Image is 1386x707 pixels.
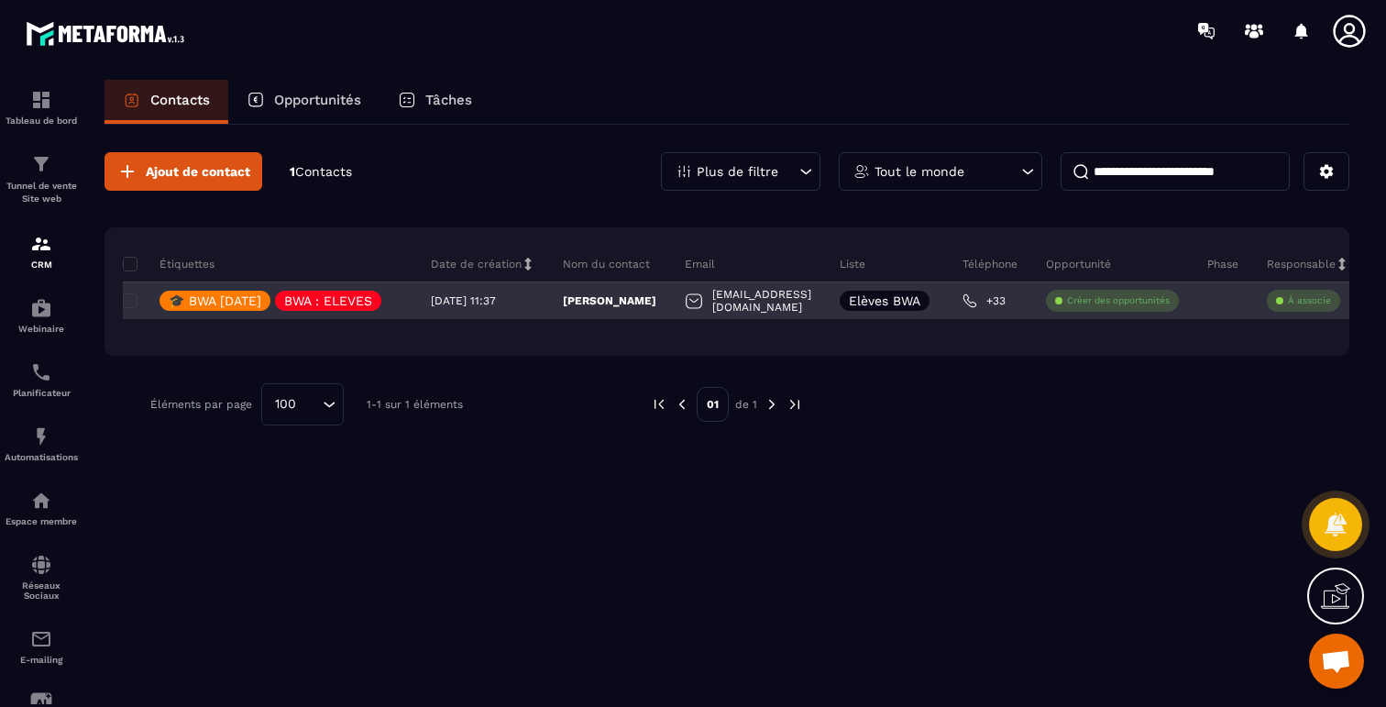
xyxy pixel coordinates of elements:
img: automations [30,297,52,319]
p: Tunnel de vente Site web [5,180,78,205]
p: Créer des opportunités [1067,294,1170,307]
button: Ajout de contact [104,152,262,191]
a: automationsautomationsAutomatisations [5,412,78,476]
p: Nom du contact [563,257,650,271]
p: Phase [1207,257,1238,271]
img: next [764,396,780,413]
span: Contacts [295,164,352,179]
img: logo [26,17,191,50]
p: Étiquettes [123,257,214,271]
p: Contacts [150,92,210,108]
p: Responsable [1267,257,1336,271]
img: formation [30,153,52,175]
p: Réseaux Sociaux [5,580,78,601]
a: formationformationTableau de bord [5,75,78,139]
p: Liste [840,257,865,271]
a: formationformationTunnel de vente Site web [5,139,78,219]
p: [PERSON_NAME] [563,293,656,308]
a: Opportunités [228,80,379,124]
img: email [30,628,52,650]
p: de 1 [735,397,757,412]
p: 1 [290,163,352,181]
p: E-mailing [5,655,78,665]
p: Plus de filtre [697,165,778,178]
a: emailemailE-mailing [5,614,78,679]
p: Éléments par page [150,398,252,411]
a: Tâches [379,80,490,124]
img: scheduler [30,361,52,383]
div: Search for option [261,383,344,425]
p: Webinaire [5,324,78,334]
img: automations [30,490,52,512]
img: formation [30,233,52,255]
a: automationsautomationsWebinaire [5,283,78,348]
span: 100 [269,394,302,414]
a: +33 [962,293,1006,308]
p: Tableau de bord [5,116,78,126]
img: formation [30,89,52,111]
p: Date de création [431,257,522,271]
p: Elèves BWA [849,294,920,307]
p: Espace membre [5,516,78,526]
p: Opportunités [274,92,361,108]
p: 🎓 BWA [DATE] [169,294,261,307]
a: schedulerschedulerPlanificateur [5,348,78,412]
img: social-network [30,554,52,576]
p: Tout le monde [874,165,964,178]
a: formationformationCRM [5,219,78,283]
p: BWA : ELEVES [284,294,372,307]
p: Opportunité [1046,257,1111,271]
p: 01 [697,387,729,422]
p: Email [685,257,715,271]
div: Ouvrir le chat [1309,634,1364,689]
p: Automatisations [5,452,78,462]
img: automations [30,425,52,447]
p: [DATE] 11:37 [431,294,496,307]
p: CRM [5,260,78,270]
p: À associe [1288,294,1331,307]
p: Téléphone [962,257,1017,271]
img: prev [651,396,667,413]
a: automationsautomationsEspace membre [5,476,78,540]
img: prev [674,396,690,413]
input: Search for option [302,394,318,414]
a: Contacts [104,80,228,124]
a: social-networksocial-networkRéseaux Sociaux [5,540,78,614]
img: next [786,396,803,413]
p: 1-1 sur 1 éléments [367,398,463,411]
p: Tâches [425,92,472,108]
span: Ajout de contact [146,162,250,181]
p: Planificateur [5,388,78,398]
